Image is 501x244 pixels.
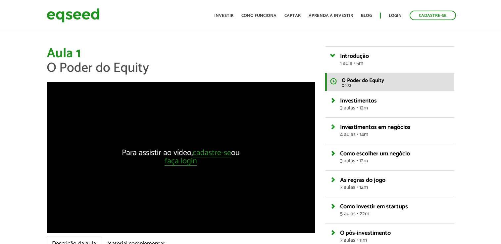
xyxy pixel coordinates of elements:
a: Captar [284,14,301,18]
span: 3 aulas • 12m [340,158,449,164]
span: As regras do jogo [340,175,385,185]
a: Aprenda a investir [309,14,353,18]
a: Como funciona [241,14,276,18]
span: 4 aulas • 14m [340,132,449,137]
span: Introdução [340,51,369,61]
a: O pós-investimento3 aulas • 11m [340,230,449,243]
a: Cadastre-se [410,11,456,20]
span: Investimentos em negócios [340,122,411,132]
span: 3 aulas • 12m [340,185,449,190]
a: As regras do jogo3 aulas • 12m [340,177,449,190]
a: Como investir em startups5 aulas • 22m [340,204,449,217]
a: Introdução1 aula • 5m [340,53,449,66]
a: Blog [361,14,372,18]
span: Aula 1 [47,43,81,64]
a: Como escolher um negócio3 aulas • 12m [340,151,449,164]
span: 04:52 [342,83,449,88]
div: Para assistir ao vídeo, ou [114,149,248,166]
a: Investir [214,14,233,18]
a: faça login [165,157,197,166]
span: O Poder do Equity [342,76,384,85]
span: 3 aulas • 11m [340,238,449,243]
span: O pós-investimento [340,228,391,238]
a: Investimentos em negócios4 aulas • 14m [340,124,449,137]
a: cadastre-se [193,149,231,157]
a: Login [389,14,402,18]
span: Como escolher um negócio [340,149,410,159]
span: 3 aulas • 12m [340,105,449,111]
span: 5 aulas • 22m [340,211,449,217]
a: Investimentos3 aulas • 12m [340,98,449,111]
span: Investimentos [340,96,377,106]
span: O Poder do Equity [47,57,149,79]
span: Como investir em startups [340,202,408,212]
img: EqSeed [47,7,100,24]
a: O Poder do Equity 04:52 [325,73,454,91]
span: 1 aula • 5m [340,61,449,66]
